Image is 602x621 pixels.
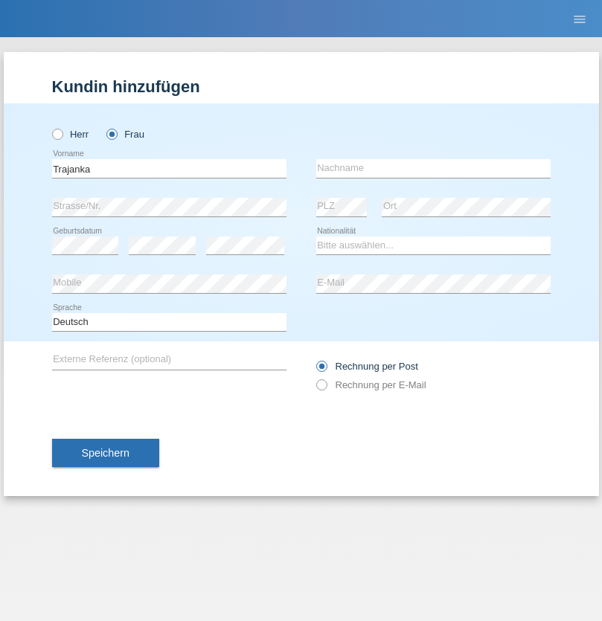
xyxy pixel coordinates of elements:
i: menu [572,12,587,27]
label: Rechnung per E-Mail [316,379,426,390]
input: Rechnung per E-Mail [316,379,326,398]
a: menu [565,14,595,23]
input: Rechnung per Post [316,361,326,379]
span: Speichern [82,447,129,459]
button: Speichern [52,439,159,467]
label: Rechnung per Post [316,361,418,372]
label: Frau [106,129,144,140]
input: Frau [106,129,116,138]
input: Herr [52,129,62,138]
h1: Kundin hinzufügen [52,77,551,96]
label: Herr [52,129,89,140]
